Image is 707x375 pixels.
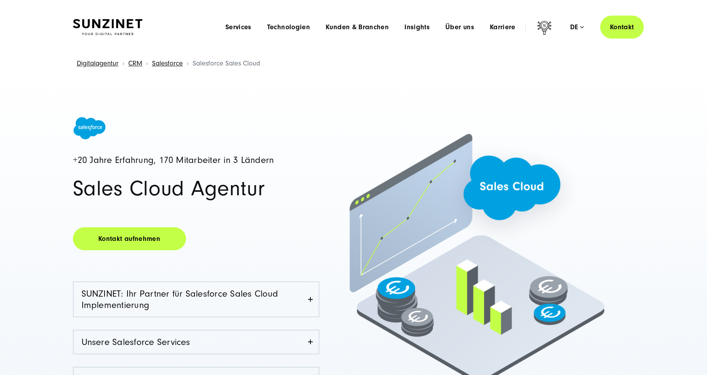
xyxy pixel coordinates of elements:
a: Unsere Salesforce Services [74,331,319,354]
img: Salesforce Logo, die Cloud-basierte CRM-Lösung - salesforce beratung agentur SUNZINET [73,117,106,140]
a: Kunden & Branchen [326,23,389,31]
img: SUNZINET Full Service Digital Agentur [73,19,142,35]
a: Technologien [267,23,310,31]
a: Services [225,23,252,31]
a: Salesforce [152,59,183,67]
h1: Sales Cloud Agentur [73,178,319,200]
span: Salesforce Sales Cloud [193,59,260,67]
div: de [570,23,584,31]
h4: +20 Jahre Erfahrung, 170 Mitarbeiter in 3 Ländern [73,156,319,165]
a: Kontakt [600,16,644,39]
a: Karriere [490,23,516,31]
a: CRM [128,59,142,67]
a: Digitalagentur [77,59,119,67]
a: SUNZINET: Ihr Partner für Salesforce Sales Cloud Implementierung [74,282,319,317]
a: Über uns [445,23,474,31]
a: Kontakt aufnehmen [73,227,186,250]
a: Insights [404,23,430,31]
